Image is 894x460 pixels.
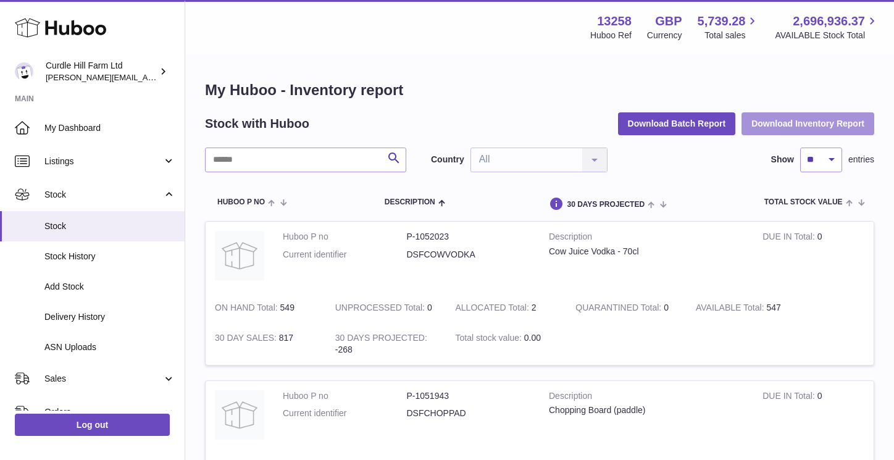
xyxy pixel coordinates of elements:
[742,112,874,135] button: Download Inventory Report
[456,303,532,316] strong: ALLOCATED Total
[771,154,794,165] label: Show
[44,311,175,323] span: Delivery History
[205,115,309,132] h2: Stock with Huboo
[575,303,664,316] strong: QUARANTINED Total
[567,201,645,209] span: 30 DAYS PROJECTED
[206,293,326,323] td: 549
[335,333,427,346] strong: 30 DAYS PROJECTED
[753,222,874,293] td: 0
[44,341,175,353] span: ASN Uploads
[762,232,817,245] strong: DUE IN Total
[618,112,736,135] button: Download Batch Report
[283,231,407,243] dt: Huboo P no
[704,30,759,41] span: Total sales
[696,303,766,316] strong: AVAILABLE Total
[46,60,157,83] div: Curdle Hill Farm Ltd
[215,231,264,280] img: product image
[15,414,170,436] a: Log out
[283,249,407,261] dt: Current identifier
[848,154,874,165] span: entries
[407,231,531,243] dd: P-1052023
[385,198,435,206] span: Description
[44,122,175,134] span: My Dashboard
[283,390,407,402] dt: Huboo P no
[793,13,865,30] span: 2,696,936.37
[15,62,33,81] img: james@diddlysquatfarmshop.com
[326,323,446,365] td: -268
[215,303,280,316] strong: ON HAND Total
[687,293,807,323] td: 547
[664,303,669,312] span: 0
[44,406,162,418] span: Orders
[44,251,175,262] span: Stock History
[407,390,531,402] dd: P-1051943
[597,13,632,30] strong: 13258
[205,80,874,100] h1: My Huboo - Inventory report
[335,303,427,316] strong: UNPROCESSED Total
[524,333,541,343] span: 0.00
[762,391,817,404] strong: DUE IN Total
[549,231,744,246] strong: Description
[44,373,162,385] span: Sales
[44,281,175,293] span: Add Stock
[215,390,264,440] img: product image
[217,198,265,206] span: Huboo P no
[775,30,879,41] span: AVAILABLE Stock Total
[326,293,446,323] td: 0
[44,220,175,232] span: Stock
[215,333,279,346] strong: 30 DAY SALES
[549,404,744,416] div: Chopping Board (paddle)
[446,293,567,323] td: 2
[456,333,524,346] strong: Total stock value
[698,13,746,30] span: 5,739.28
[549,246,744,257] div: Cow Juice Vodka - 70cl
[655,13,682,30] strong: GBP
[590,30,632,41] div: Huboo Ref
[647,30,682,41] div: Currency
[407,249,531,261] dd: DSFCOWVODKA
[44,156,162,167] span: Listings
[283,408,407,419] dt: Current identifier
[44,189,162,201] span: Stock
[753,381,874,452] td: 0
[431,154,464,165] label: Country
[407,408,531,419] dd: DSFCHOPPAD
[46,72,248,82] span: [PERSON_NAME][EMAIL_ADDRESS][DOMAIN_NAME]
[698,13,760,41] a: 5,739.28 Total sales
[206,323,326,365] td: 817
[775,13,879,41] a: 2,696,936.37 AVAILABLE Stock Total
[549,390,744,405] strong: Description
[764,198,843,206] span: Total stock value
